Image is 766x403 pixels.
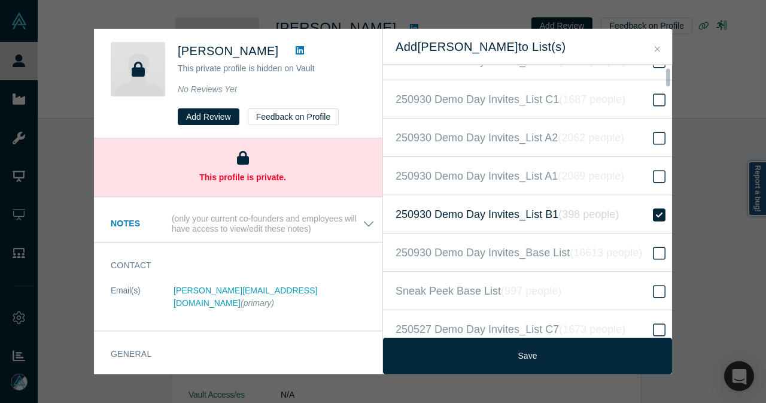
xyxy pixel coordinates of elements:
[111,348,358,360] h3: General
[396,91,625,108] span: 250930 Demo Day Invites_List C1
[178,62,366,75] p: This private profile is hidden on Vault
[558,132,624,144] i: ( 2062 people )
[396,129,624,146] span: 250930 Demo Day Invites_List A2
[501,285,561,297] i: ( 997 people )
[178,44,278,57] span: [PERSON_NAME]
[241,298,274,308] span: (primary)
[651,43,664,56] button: Close
[111,259,358,272] h3: Contact
[111,284,174,322] dt: Email(s)
[570,247,642,259] i: ( 16613 people )
[559,93,625,105] i: ( 1687 people )
[559,55,625,67] i: ( 1690 people )
[111,373,174,398] dt: Alchemist Roles
[558,170,624,182] i: ( 2089 people )
[174,373,375,386] dd: Network
[178,108,239,125] button: Add Review
[396,244,642,261] span: 250930 Demo Day Invites_Base List
[172,214,363,234] p: (only your current co-founders and employees will have access to view/edit these notes)
[558,208,619,220] i: ( 398 people )
[248,108,339,125] button: Feedback on Profile
[396,321,625,338] span: 250527 Demo Day Invites_List C7
[396,283,561,299] span: Sneak Peek Base List
[111,217,169,230] h3: Notes
[396,206,619,223] span: 250930 Demo Day Invites_List B1
[559,323,625,335] i: ( 1673 people )
[178,84,237,94] span: No Reviews Yet
[111,214,375,234] button: Notes (only your current co-founders and employees will have access to view/edit these notes)
[174,286,317,308] a: [PERSON_NAME][EMAIL_ADDRESS][DOMAIN_NAME]
[396,168,624,184] span: 250930 Demo Day Invites_List A1
[396,40,659,54] h2: Add [PERSON_NAME] to List(s)
[111,171,375,184] p: This profile is private.
[383,338,672,374] button: Save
